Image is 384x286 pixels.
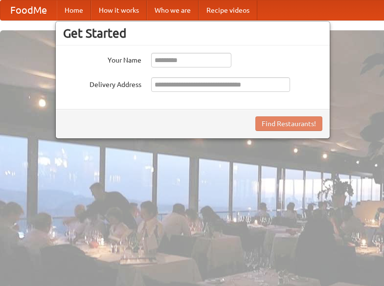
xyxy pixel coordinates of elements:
[63,53,141,65] label: Your Name
[199,0,257,20] a: Recipe videos
[91,0,147,20] a: How it works
[63,26,322,41] h3: Get Started
[63,77,141,89] label: Delivery Address
[147,0,199,20] a: Who we are
[255,116,322,131] button: Find Restaurants!
[57,0,91,20] a: Home
[0,0,57,20] a: FoodMe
